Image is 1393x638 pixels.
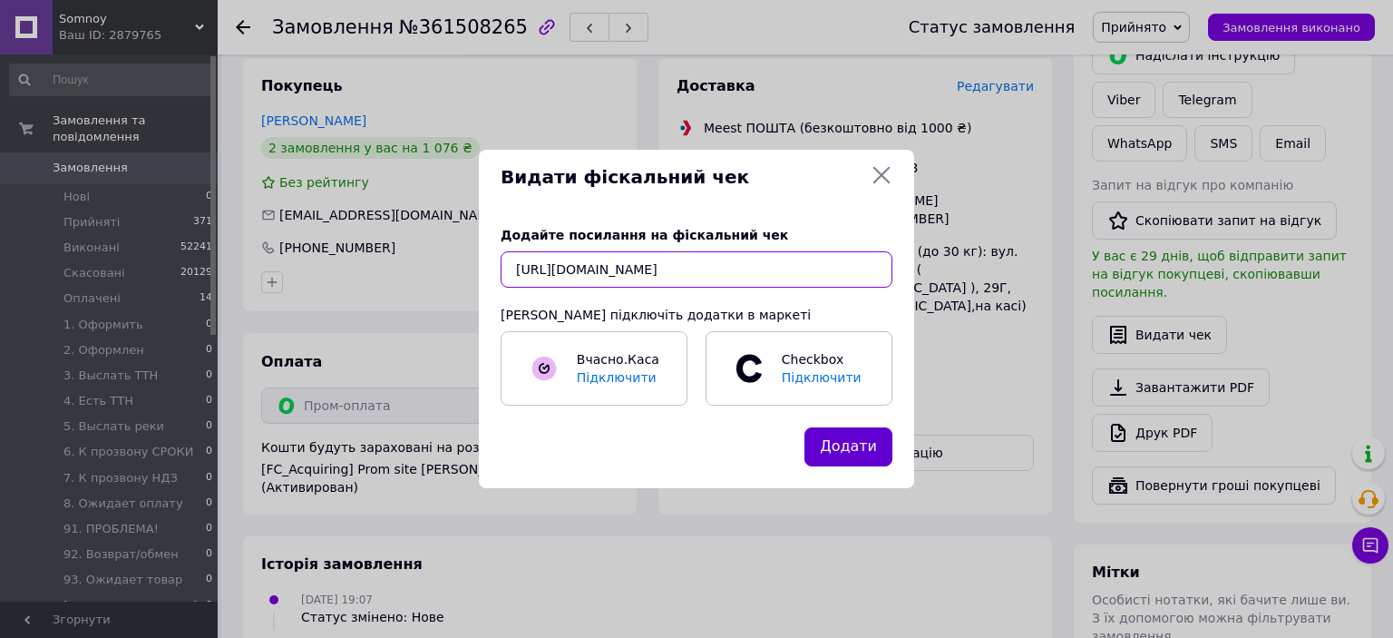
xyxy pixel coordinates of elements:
input: URL чека [501,251,892,288]
span: Додайте посилання на фіскальний чек [501,228,788,242]
button: Додати [804,427,892,466]
div: [PERSON_NAME] підключіть додатки в маркеті [501,306,892,324]
span: Підключити [577,370,657,385]
span: Видати фіскальний чек [501,164,863,191]
span: Вчасно.Каса [577,352,659,367]
a: Вчасно.КасаПідключити [501,331,687,406]
span: Підключити [782,370,862,385]
a: CheckboxПідключити [706,331,892,406]
span: Checkbox [773,350,872,387]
